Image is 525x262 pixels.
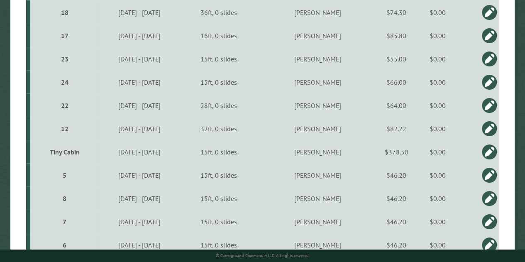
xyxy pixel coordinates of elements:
td: [PERSON_NAME] [256,47,380,71]
td: $0.00 [413,164,463,187]
td: 16ft, 0 slides [182,24,256,47]
div: 12 [34,125,95,133]
td: [PERSON_NAME] [256,210,380,233]
div: [DATE] - [DATE] [98,218,181,226]
td: 15ft, 0 slides [182,233,256,257]
td: $74.30 [380,1,413,24]
td: $0.00 [413,233,463,257]
td: [PERSON_NAME] [256,94,380,117]
td: [PERSON_NAME] [256,71,380,94]
div: 23 [34,55,95,63]
div: 6 [34,241,95,249]
td: $46.20 [380,210,413,233]
td: $64.00 [380,94,413,117]
div: 7 [34,218,95,226]
td: $0.00 [413,117,463,140]
td: $0.00 [413,1,463,24]
div: 8 [34,194,95,203]
div: 24 [34,78,95,86]
td: $0.00 [413,71,463,94]
td: [PERSON_NAME] [256,164,380,187]
td: [PERSON_NAME] [256,117,380,140]
div: Tiny Cabin [34,148,95,156]
td: [PERSON_NAME] [256,1,380,24]
div: 17 [34,32,95,40]
div: [DATE] - [DATE] [98,171,181,179]
td: $0.00 [413,187,463,210]
td: $46.20 [380,233,413,257]
td: $46.20 [380,187,413,210]
div: 22 [34,101,95,110]
div: [DATE] - [DATE] [98,241,181,249]
td: 15ft, 0 slides [182,71,256,94]
td: $82.22 [380,117,413,140]
td: $66.00 [380,71,413,94]
td: $55.00 [380,47,413,71]
td: [PERSON_NAME] [256,233,380,257]
td: 15ft, 0 slides [182,164,256,187]
td: $85.80 [380,24,413,47]
td: 28ft, 0 slides [182,94,256,117]
div: [DATE] - [DATE] [98,8,181,17]
td: [PERSON_NAME] [256,24,380,47]
td: 15ft, 0 slides [182,187,256,210]
td: 32ft, 0 slides [182,117,256,140]
div: 18 [34,8,95,17]
td: [PERSON_NAME] [256,140,380,164]
div: [DATE] - [DATE] [98,78,181,86]
td: [PERSON_NAME] [256,187,380,210]
small: © Campground Commander LLC. All rights reserved. [215,253,309,258]
td: $46.20 [380,164,413,187]
td: $378.50 [380,140,413,164]
td: 36ft, 0 slides [182,1,256,24]
td: 15ft, 0 slides [182,47,256,71]
td: $0.00 [413,210,463,233]
td: $0.00 [413,47,463,71]
td: $0.00 [413,24,463,47]
div: [DATE] - [DATE] [98,125,181,133]
div: 5 [34,171,95,179]
td: 15ft, 0 slides [182,210,256,233]
td: 15ft, 0 slides [182,140,256,164]
td: $0.00 [413,94,463,117]
div: [DATE] - [DATE] [98,148,181,156]
div: [DATE] - [DATE] [98,194,181,203]
td: $0.00 [413,140,463,164]
div: [DATE] - [DATE] [98,32,181,40]
div: [DATE] - [DATE] [98,55,181,63]
div: [DATE] - [DATE] [98,101,181,110]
